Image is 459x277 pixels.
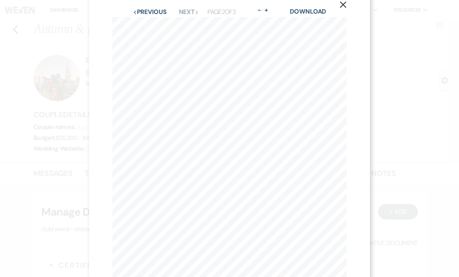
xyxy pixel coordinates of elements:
[263,7,270,13] button: +
[256,7,263,13] button: -
[290,7,326,16] a: Download
[207,7,236,17] p: Page 2 of 2
[179,9,199,15] button: Next
[133,9,167,15] button: Previous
